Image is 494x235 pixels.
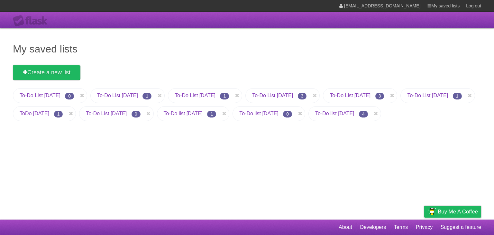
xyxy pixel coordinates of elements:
a: To-Do List [DATE] [407,93,448,98]
span: 0 [283,111,292,117]
span: 1 [453,93,462,99]
span: 1 [207,111,216,117]
span: 3 [298,93,307,99]
a: Developers [360,221,386,233]
a: Create a new list [13,65,80,80]
span: 3 [375,93,384,99]
a: About [339,221,352,233]
span: 1 [54,111,63,117]
a: ToDo [DATE] [20,111,49,116]
a: To-Do list [DATE] [164,111,203,116]
a: To-Do list [DATE] [239,111,279,116]
a: Suggest a feature [441,221,481,233]
span: 1 [220,93,229,99]
span: 4 [359,111,368,117]
a: To-Do List [DATE] [330,93,370,98]
span: 0 [65,93,74,99]
a: Privacy [416,221,433,233]
a: To-Do List [DATE] [20,93,60,98]
a: To-Do List [DATE] [86,111,127,116]
h1: My saved lists [13,41,481,57]
a: Buy me a coffee [424,206,481,218]
a: To-Do List [DATE] [252,93,293,98]
a: To-Do List [DATE] [175,93,215,98]
a: To-Do List [DATE] [97,93,138,98]
a: To-Do list [DATE] [315,111,354,116]
div: Flask [13,15,51,27]
span: 1 [142,93,151,99]
span: Buy me a coffee [438,206,478,217]
img: Buy me a coffee [427,206,436,217]
span: 0 [132,111,141,117]
a: Terms [394,221,408,233]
